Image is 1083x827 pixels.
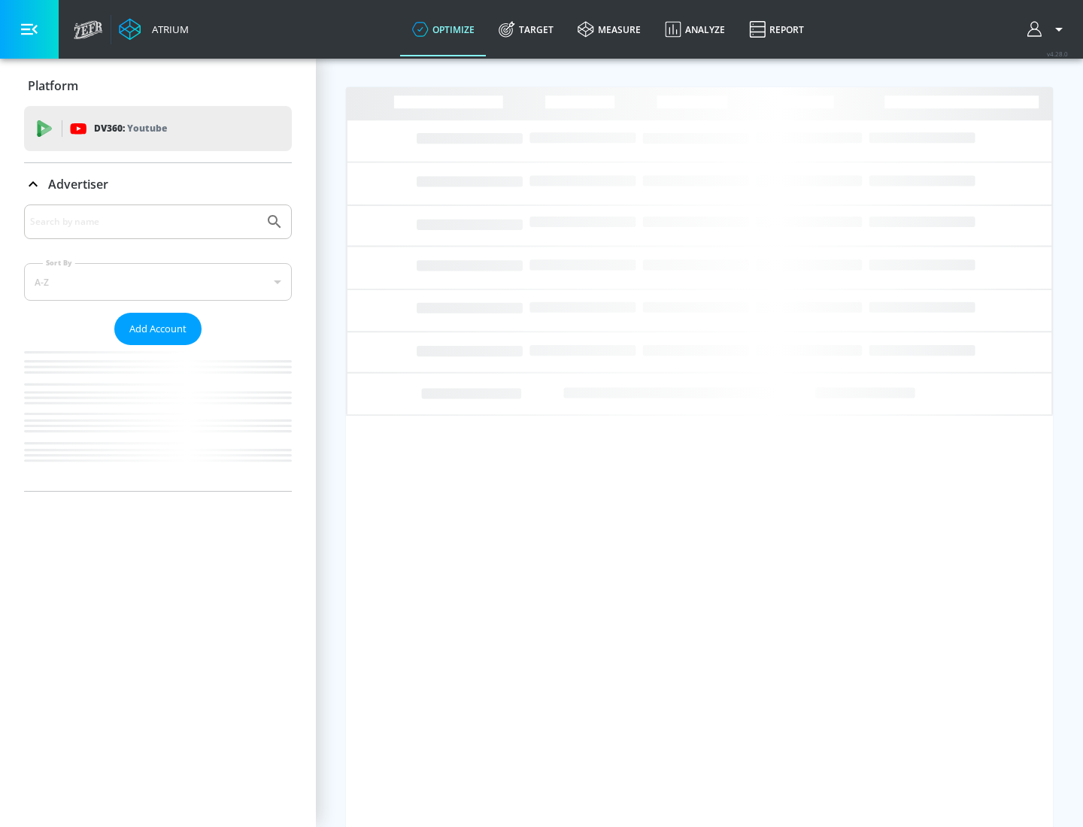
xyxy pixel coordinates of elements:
div: Atrium [146,23,189,36]
a: measure [566,2,653,56]
a: Analyze [653,2,737,56]
div: DV360: Youtube [24,106,292,151]
div: Advertiser [24,204,292,491]
p: Platform [28,77,78,94]
div: A-Z [24,263,292,301]
p: Youtube [127,120,167,136]
p: Advertiser [48,176,108,192]
p: DV360: [94,120,167,137]
button: Add Account [114,313,202,345]
nav: list of Advertiser [24,345,292,491]
input: Search by name [30,212,258,232]
a: Atrium [119,18,189,41]
span: Add Account [129,320,187,338]
div: Advertiser [24,163,292,205]
div: Platform [24,65,292,107]
label: Sort By [43,258,75,268]
a: Report [737,2,816,56]
a: optimize [400,2,487,56]
span: v 4.28.0 [1047,50,1068,58]
a: Target [487,2,566,56]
